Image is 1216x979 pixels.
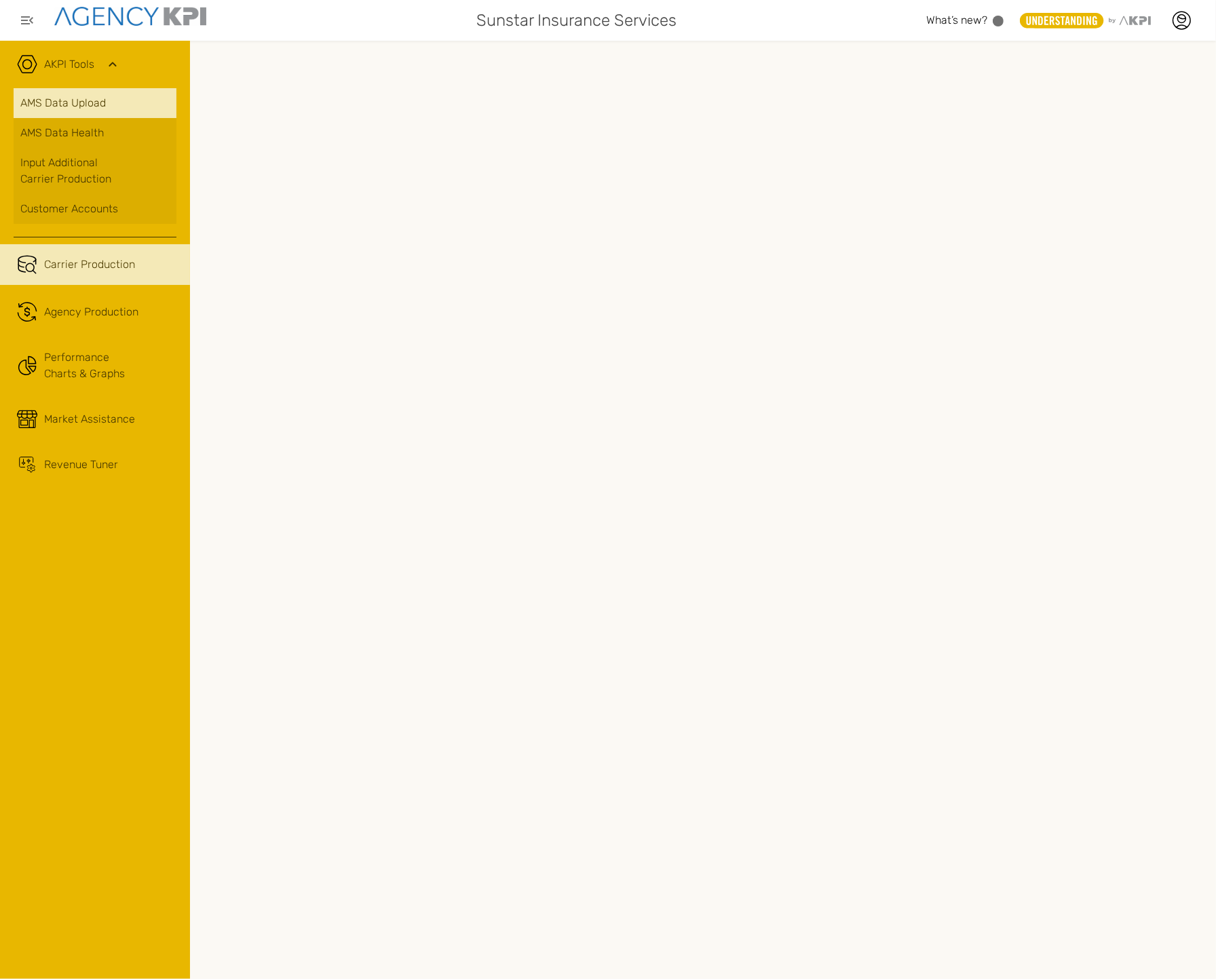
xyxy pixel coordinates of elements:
[44,256,135,273] span: Carrier Production
[20,201,170,217] div: Customer Accounts
[44,457,118,473] span: Revenue Tuner
[14,148,176,194] a: Input AdditionalCarrier Production
[476,8,677,33] span: Sunstar Insurance Services
[14,194,176,224] a: Customer Accounts
[20,125,104,141] span: AMS Data Health
[44,56,94,73] a: AKPI Tools
[44,304,138,320] span: Agency Production
[14,118,176,148] a: AMS Data Health
[14,88,176,118] a: AMS Data Upload
[926,14,987,26] span: What’s new?
[54,7,206,26] img: agencykpi-logo-550x69-2d9e3fa8.png
[44,411,135,427] span: Market Assistance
